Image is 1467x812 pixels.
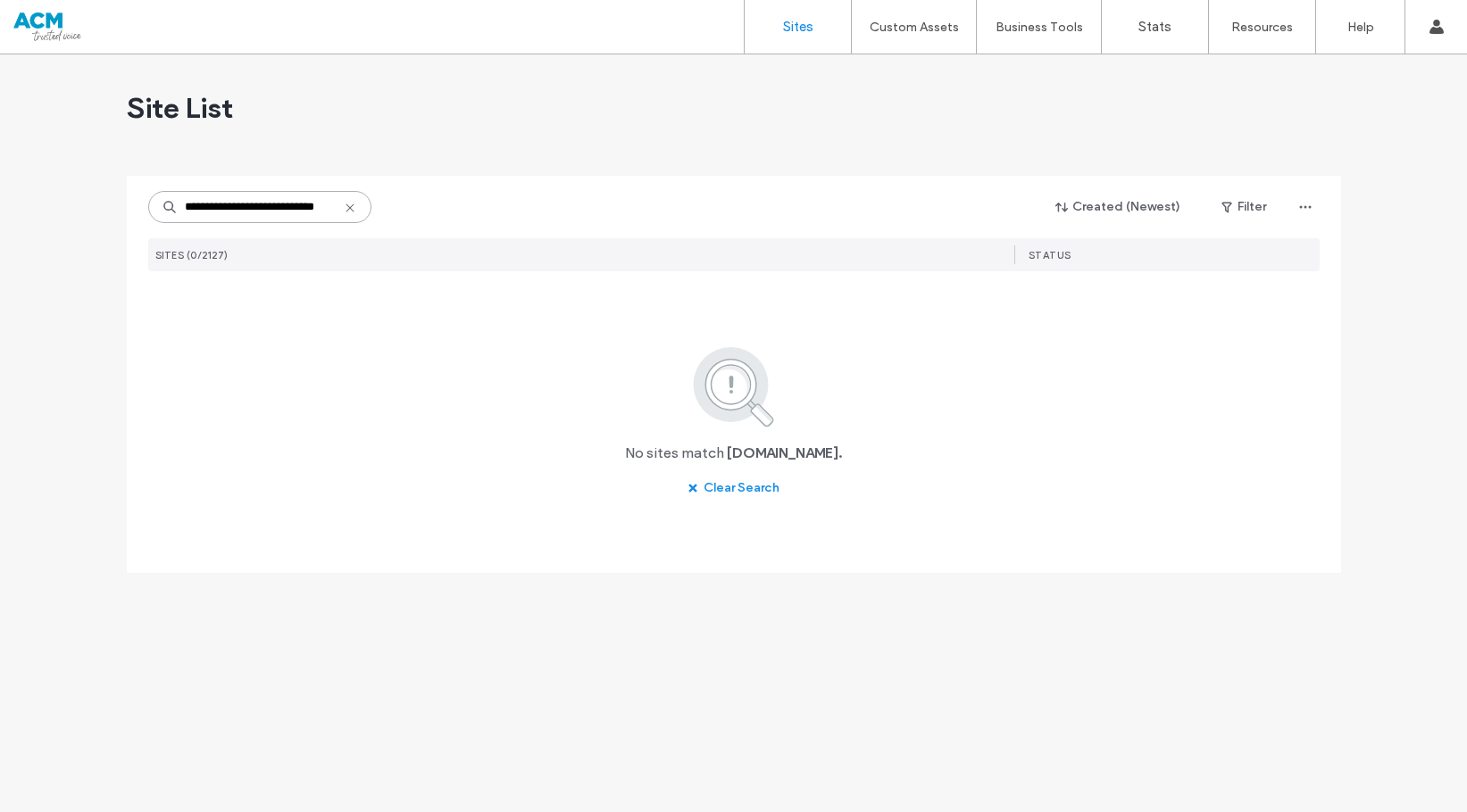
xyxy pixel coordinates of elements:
button: Filter [1204,193,1284,221]
label: Help [1347,20,1374,35]
label: Sites [783,19,813,35]
span: SITES (0/2127) [155,249,229,261]
label: Custom Assets [870,20,959,35]
span: Help [40,12,77,29]
label: Business Tools [996,20,1083,35]
span: No sites match [625,443,724,463]
img: search.svg [669,344,798,429]
span: [DOMAIN_NAME]. [727,443,842,463]
span: STATUS [1029,249,1071,261]
button: Created (Newest) [1040,193,1196,221]
label: Resources [1231,20,1293,35]
button: Clear Search [671,474,796,502]
span: Site List [127,90,233,126]
label: Stats [1138,19,1171,35]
